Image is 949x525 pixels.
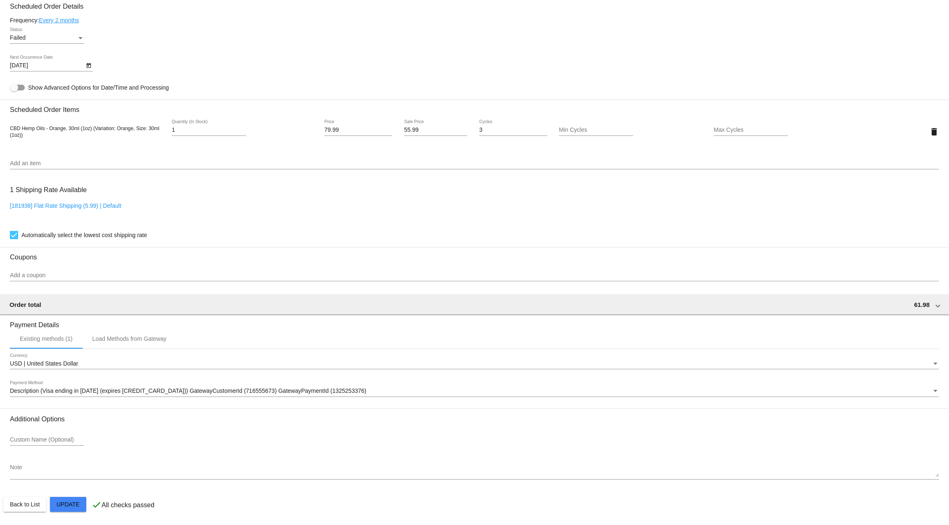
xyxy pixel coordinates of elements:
[92,500,102,510] mat-icon: check
[9,301,41,308] span: Order total
[559,127,633,133] input: Min Cycles
[10,126,159,138] span: CBD Hemp Oils - Orange, 30ml (1oz) (Variation: Orange, Size: 30ml (1oz))
[404,127,467,133] input: Sale Price
[10,361,939,367] mat-select: Currency
[28,83,169,92] span: Show Advanced Options for Date/Time and Processing
[172,127,246,133] input: Quantity (In Stock)
[10,2,939,10] h3: Scheduled Order Details
[10,388,939,394] mat-select: Payment Method
[10,315,939,329] h3: Payment Details
[10,160,939,167] input: Add an item
[20,335,73,342] div: Existing methods (1)
[10,35,84,41] mat-select: Status
[57,501,80,508] span: Update
[3,497,46,512] button: Back to List
[714,127,788,133] input: Max Cycles
[10,387,366,394] span: Description (Visa ending in [DATE] (expires [CREDIT_CARD_DATA])) GatewayCustomerId (716555673) Ga...
[10,272,939,279] input: Add a coupon
[10,17,939,24] div: Frequency:
[92,335,167,342] div: Load Methods from Gateway
[10,415,939,423] h3: Additional Options
[929,127,939,137] mat-icon: delete
[10,202,121,209] a: [181938] Flat Rate Shipping (5.99) | Default
[10,34,26,41] span: Failed
[479,127,547,133] input: Cycles
[10,100,939,114] h3: Scheduled Order Items
[324,127,393,133] input: Price
[50,497,86,512] button: Update
[39,17,79,24] a: Every 2 months
[10,181,87,199] h3: 1 Shipping Rate Available
[21,230,147,240] span: Automatically select the lowest cost shipping rate
[10,247,939,261] h3: Coupons
[10,360,78,367] span: USD | United States Dollar
[10,501,40,508] span: Back to List
[84,61,93,69] button: Open calendar
[10,437,84,443] input: Custom Name (Optional)
[10,62,84,69] input: Next Occurrence Date
[914,301,930,308] span: 61.98
[102,501,154,509] p: All checks passed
